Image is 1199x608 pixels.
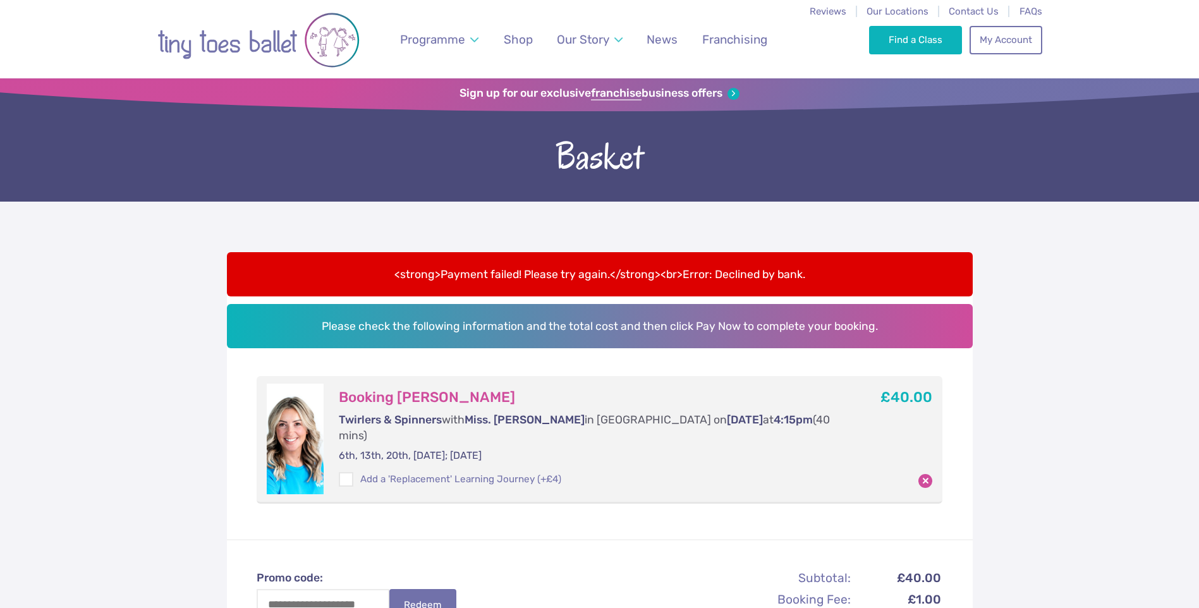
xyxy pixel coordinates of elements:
a: Shop [497,25,539,54]
label: Add a 'Replacement' Learning Journey (+£4) [339,473,561,486]
a: Franchising [696,25,773,54]
a: My Account [970,26,1042,54]
a: Contact Us [949,6,999,17]
span: News [647,32,678,47]
td: £40.00 [853,568,941,588]
span: Miss. [PERSON_NAME] [465,413,585,426]
h2: Please check the following information and the total cost and then click Pay Now to complete your... [227,304,973,348]
a: Programme [394,25,484,54]
a: Our Locations [867,6,928,17]
span: 4:15pm [774,413,813,426]
span: Shop [504,32,533,47]
strong: franchise [591,87,642,100]
a: Find a Class [869,26,962,54]
th: Subtotal: [716,568,851,588]
label: Promo code: [257,570,469,586]
a: Sign up for our exclusivefranchisebusiness offers [460,87,739,100]
b: £40.00 [880,389,932,406]
p: 6th, 13th, 20th, [DATE]; [DATE] [339,449,837,463]
img: tiny toes ballet [157,8,360,72]
span: [DATE] [727,413,763,426]
a: Our Story [551,25,628,54]
a: Reviews [810,6,846,17]
span: Twirlers & Spinners [339,413,442,426]
h2: <strong>Payment failed! Please try again.</strong><br>Error: Declined by bank. [227,252,973,296]
span: Franchising [702,32,767,47]
span: Our Story [557,32,609,47]
p: with in [GEOGRAPHIC_DATA] on at (40 mins) [339,412,837,443]
a: News [641,25,684,54]
a: FAQs [1019,6,1042,17]
h3: Booking [PERSON_NAME] [339,389,837,406]
span: Programme [400,32,465,47]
